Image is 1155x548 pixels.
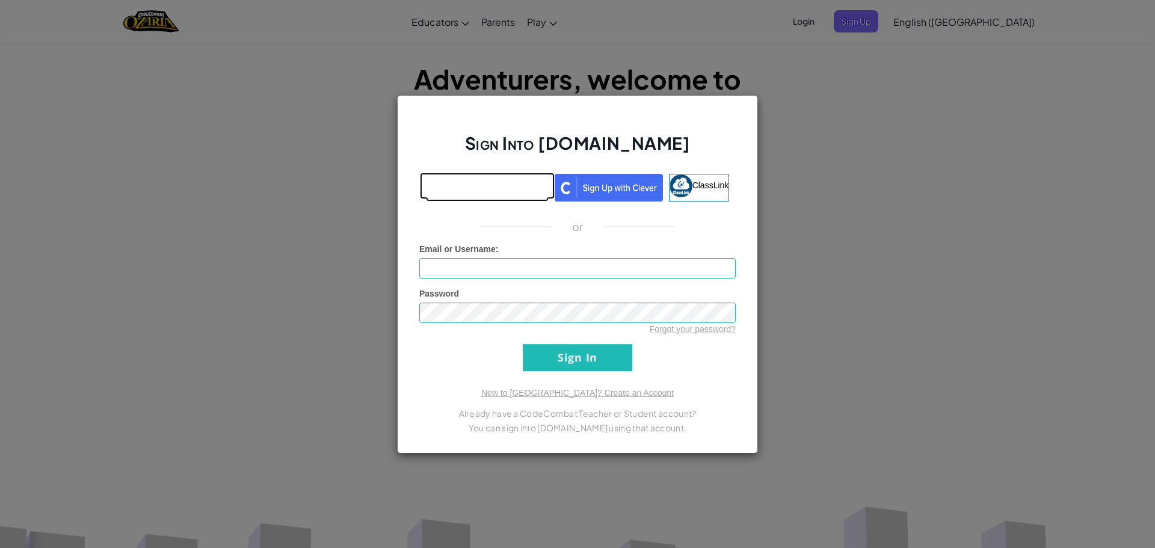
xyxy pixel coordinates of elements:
p: Already have a CodeCombat Teacher or Student account? [419,406,736,420]
p: or [572,220,584,234]
span: ClassLink [692,180,729,189]
input: Sign In [523,344,632,371]
p: You can sign into [DOMAIN_NAME] using that account. [419,420,736,435]
span: Email or Username [419,244,496,254]
a: New to [GEOGRAPHIC_DATA]? Create an Account [481,388,674,398]
h2: Sign Into [DOMAIN_NAME] [419,132,736,167]
a: Forgot your password? [650,324,736,334]
label: : [419,243,499,255]
iframe: Sign in with Google Button [420,173,555,199]
img: classlink-logo-small.png [670,174,692,197]
img: clever_sso_button@2x.png [555,174,663,202]
span: Password [419,289,459,298]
